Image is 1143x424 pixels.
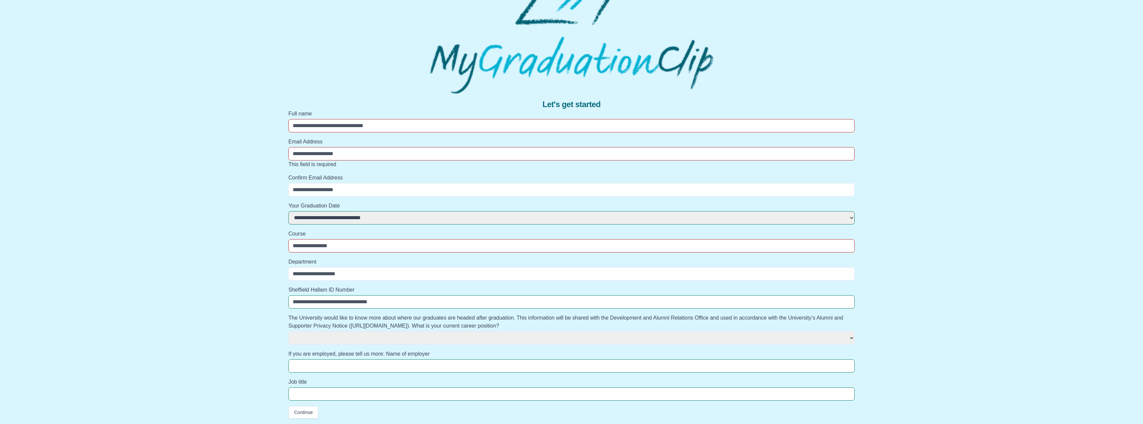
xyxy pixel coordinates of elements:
[288,378,855,386] label: Job title
[542,99,600,110] span: Let's get started
[288,202,855,210] label: Your Graduation Date
[288,286,855,294] label: Sheffield Hallam ID Number
[288,110,855,118] label: Full name
[288,138,855,146] label: Email Address
[288,230,855,238] label: Course
[288,314,855,330] label: The University would like to know more about where our graduates are headed after graduation. Thi...
[288,350,855,358] label: If you are employed, please tell us more: Name of employer
[288,258,855,266] label: Department
[288,406,318,419] button: Continue
[288,174,855,182] label: Confirm Email Address
[288,161,336,167] span: This field is required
